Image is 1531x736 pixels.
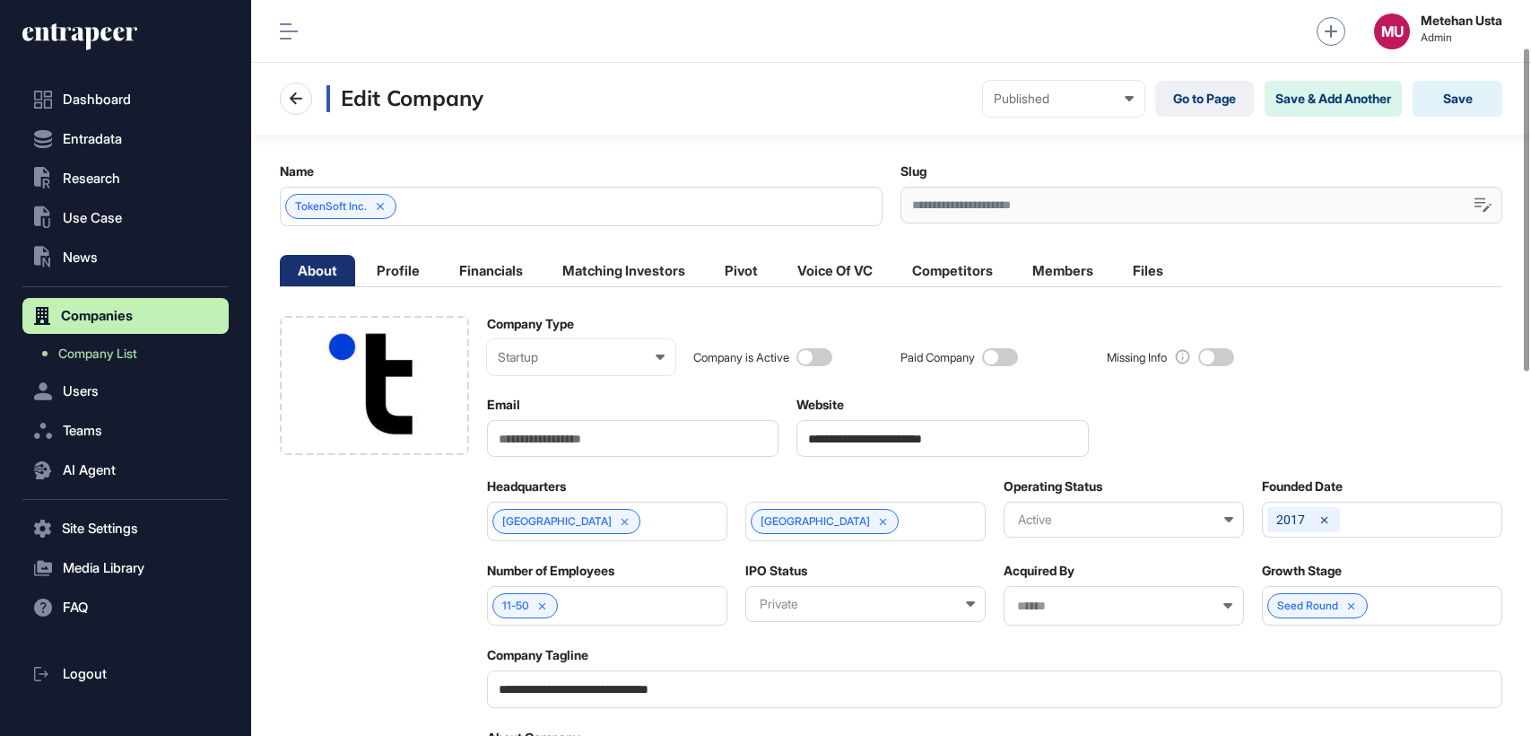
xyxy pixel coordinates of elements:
span: Logout [63,667,107,681]
a: Go to Page [1155,81,1254,117]
label: Slug [900,164,926,179]
span: Users [63,384,99,399]
div: Startup [498,350,665,364]
button: Research [22,161,229,197]
span: Use Case [63,211,122,225]
li: Competitors [894,255,1011,286]
li: Members [1014,255,1111,286]
span: FAQ [63,600,88,615]
span: TokenSoft Inc. [295,200,367,213]
li: Pivot [707,255,776,286]
span: Companies [61,309,133,323]
span: Admin [1421,31,1502,44]
h3: Edit Company [326,85,483,112]
button: Companies [22,298,229,334]
label: Website [796,398,844,412]
span: Teams [63,424,102,438]
button: Save & Add Another [1265,81,1402,117]
button: Media Library [22,550,229,586]
span: Entradata [63,132,122,146]
span: AI Agent [63,463,116,478]
div: Published [994,92,1134,106]
button: Users [22,373,229,409]
label: Acquired By [1004,564,1074,578]
button: MU [1374,13,1410,49]
button: Use Case [22,200,229,236]
button: FAQ [22,590,229,626]
span: Company List [58,346,137,361]
label: Company Type [487,317,574,331]
a: Company List [31,337,229,370]
button: Teams [22,413,229,449]
label: Growth Stage [1262,564,1342,578]
div: Company is Active [693,351,789,364]
label: Name [280,164,314,179]
li: About [280,255,355,286]
span: [GEOGRAPHIC_DATA] [761,515,870,528]
span: Site Settings [62,521,138,536]
button: Entradata [22,121,229,157]
label: Founded Date [1262,479,1343,494]
button: AI Agent [22,452,229,488]
li: Files [1115,255,1181,286]
label: Operating Status [1004,479,1102,494]
span: Seed Round [1277,600,1338,612]
label: Email [487,398,520,412]
li: Profile [359,255,438,286]
li: Matching Investors [544,255,703,286]
button: Save [1413,81,1502,117]
span: Media Library [63,561,144,575]
label: IPO Status [745,564,807,578]
div: Missing Info [1107,351,1167,364]
button: News [22,240,229,276]
a: Logout [22,656,229,692]
label: Headquarters [487,479,566,494]
span: Dashboard [63,92,131,107]
label: Company Tagline [487,648,588,662]
li: Financials [441,255,541,286]
label: Number of Employees [487,564,614,578]
div: Paid Company [900,351,975,364]
button: Site Settings [22,511,229,547]
span: 2017 [1276,513,1305,527]
span: News [63,250,98,265]
span: 11-50 [502,600,529,612]
span: [GEOGRAPHIC_DATA] [502,515,612,528]
li: Voice Of VC [779,255,891,286]
div: Company Logo [280,316,469,455]
a: Dashboard [22,82,229,118]
span: Research [63,171,120,186]
strong: Metehan Usta [1421,13,1502,28]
